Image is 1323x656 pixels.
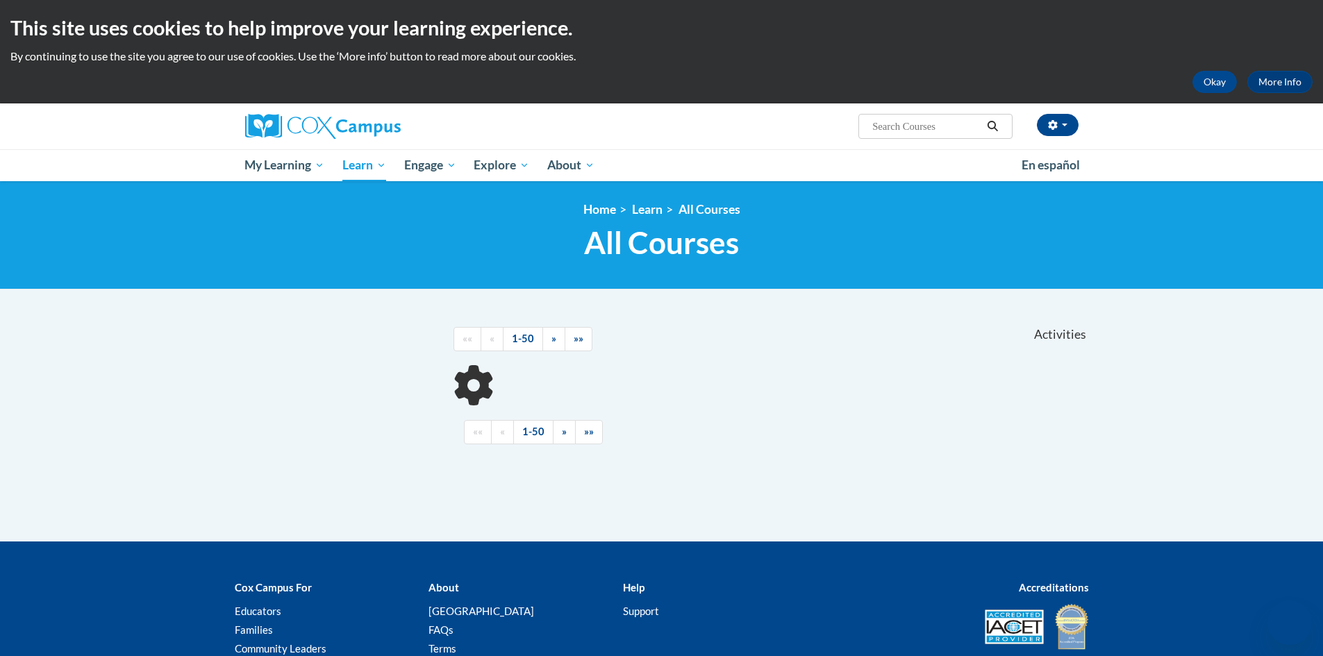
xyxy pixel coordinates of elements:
span: About [547,157,594,174]
span: »» [584,426,594,437]
input: Search Courses [871,118,982,135]
a: En español [1013,151,1089,180]
b: Help [623,581,644,594]
span: Activities [1034,327,1086,342]
a: Terms [428,642,456,655]
a: Learn [333,149,395,181]
a: Educators [235,605,281,617]
a: More Info [1247,71,1313,93]
a: Home [583,202,616,217]
span: «« [463,333,472,344]
span: My Learning [244,157,324,174]
a: Community Leaders [235,642,326,655]
a: Next [553,420,576,444]
button: Okay [1192,71,1237,93]
span: » [562,426,567,437]
a: FAQs [428,623,454,636]
span: » [551,333,556,344]
a: All Courses [679,202,740,217]
span: «« [473,426,483,437]
a: Previous [491,420,514,444]
a: Support [623,605,659,617]
img: Cox Campus [245,114,401,139]
a: Begining [464,420,492,444]
button: Account Settings [1037,114,1079,136]
a: Cox Campus [245,114,509,139]
a: [GEOGRAPHIC_DATA] [428,605,534,617]
a: Previous [481,327,504,351]
a: Learn [632,202,663,217]
h2: This site uses cookies to help improve your learning experience. [10,14,1313,42]
span: All Courses [584,224,739,261]
span: Engage [404,157,456,174]
a: Next [542,327,565,351]
span: En español [1022,158,1080,172]
a: End [575,420,603,444]
img: Accredited IACET® Provider [985,609,1044,644]
span: »» [574,333,583,344]
b: Accreditations [1019,581,1089,594]
a: 1-50 [513,420,554,444]
a: Explore [465,149,538,181]
b: Cox Campus For [235,581,312,594]
a: My Learning [236,149,334,181]
b: About [428,581,459,594]
span: Learn [342,157,386,174]
span: « [490,333,494,344]
a: Families [235,623,273,636]
p: By continuing to use the site you agree to our use of cookies. Use the ‘More info’ button to read... [10,49,1313,64]
span: « [500,426,505,437]
a: About [538,149,604,181]
a: End [565,327,592,351]
iframe: Button to launch messaging window [1267,600,1312,645]
span: Explore [474,157,529,174]
div: Main menu [224,149,1099,181]
a: Begining [454,327,481,351]
button: Search [982,118,1003,135]
a: 1-50 [503,327,543,351]
img: IDA® Accredited [1054,603,1089,651]
a: Engage [395,149,465,181]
